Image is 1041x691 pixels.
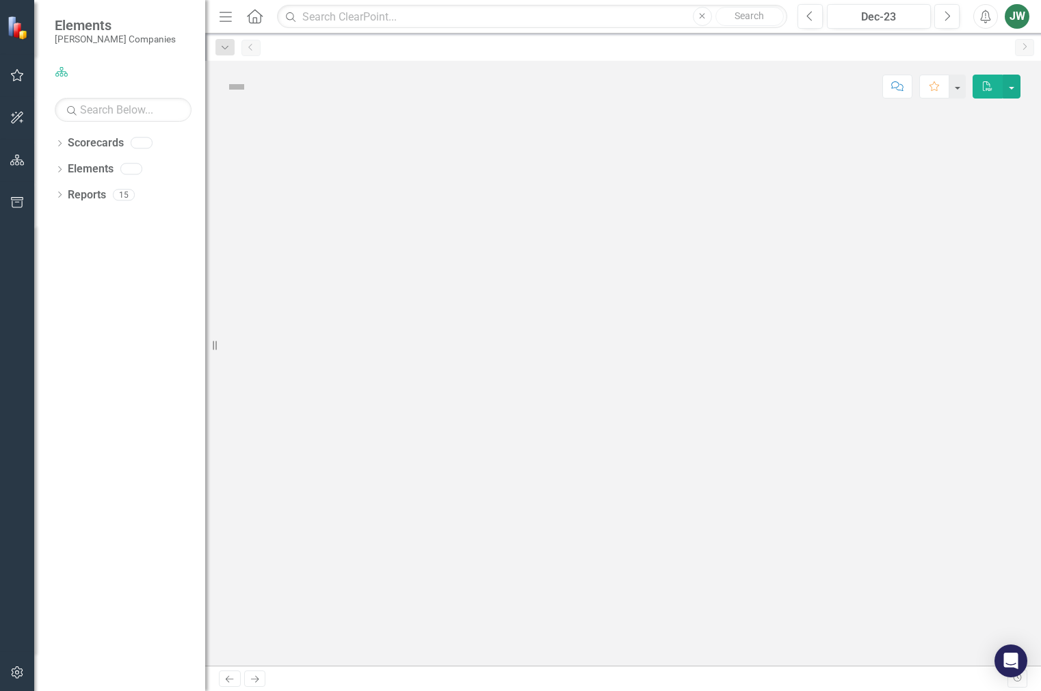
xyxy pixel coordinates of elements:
div: 15 [113,189,135,200]
span: Elements [55,17,176,34]
a: Scorecards [68,135,124,151]
div: Dec-23 [832,9,926,25]
img: Not Defined [226,76,248,98]
input: Search ClearPoint... [277,5,787,29]
button: Dec-23 [827,4,931,29]
div: Open Intercom Messenger [994,644,1027,677]
a: Elements [68,161,114,177]
small: [PERSON_NAME] Companies [55,34,176,44]
img: ClearPoint Strategy [7,16,31,40]
button: JW [1005,4,1029,29]
span: Search [735,10,764,21]
button: Search [715,7,784,26]
a: Reports [68,187,106,203]
input: Search Below... [55,98,192,122]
